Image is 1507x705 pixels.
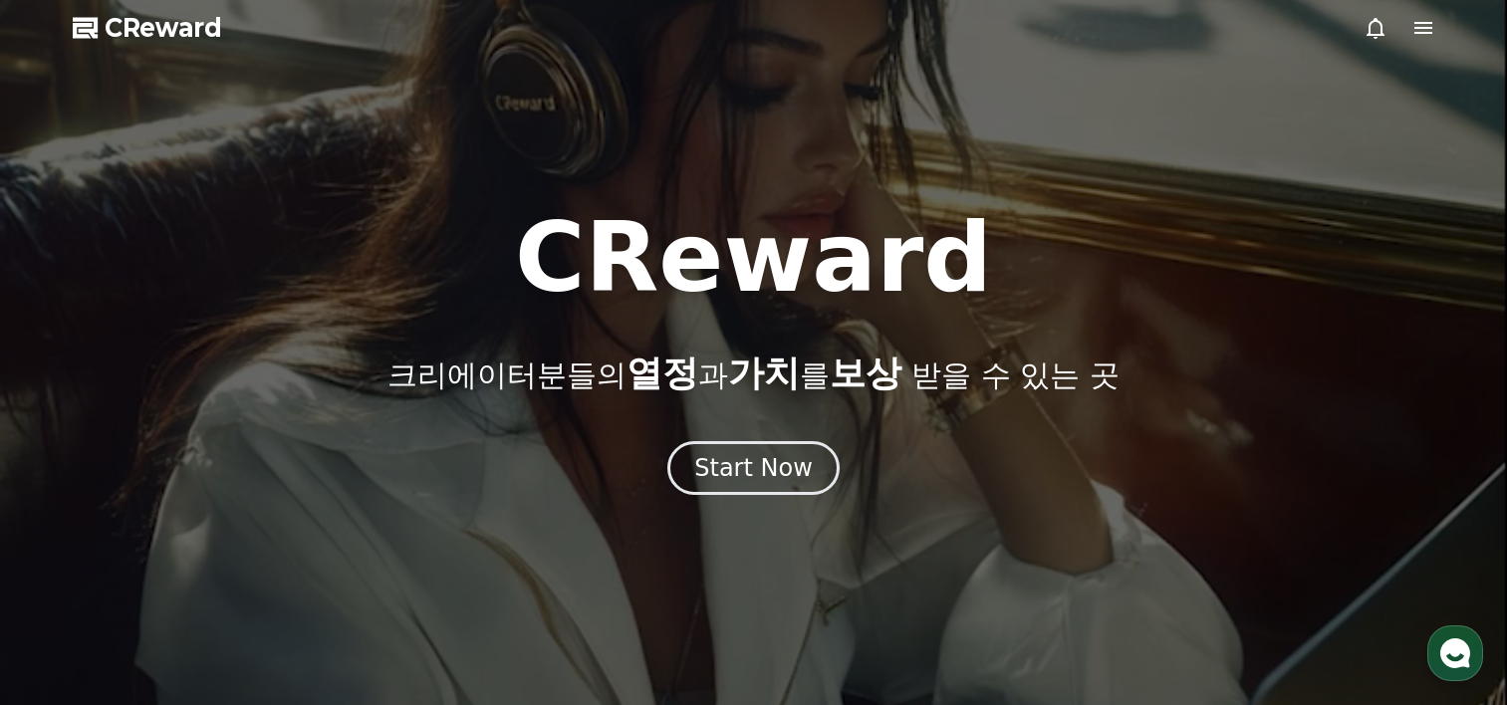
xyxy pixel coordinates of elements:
[387,353,1119,393] p: 크리에이터분들의 과 를 받을 수 있는 곳
[694,452,813,484] div: Start Now
[73,12,222,44] a: CReward
[627,352,698,393] span: 열정
[830,352,901,393] span: 보상
[728,352,800,393] span: 가치
[105,12,222,44] span: CReward
[515,210,992,306] h1: CReward
[667,441,840,495] button: Start Now
[667,461,840,480] a: Start Now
